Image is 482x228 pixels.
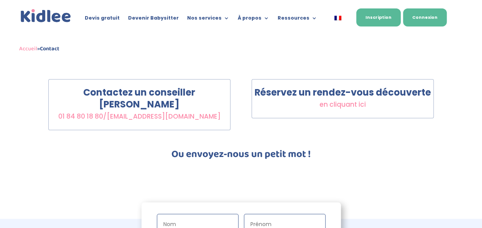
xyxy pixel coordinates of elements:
img: Français [334,16,341,20]
strong: Contactez un conseiller [PERSON_NAME] [83,86,195,111]
a: À propos [238,15,269,24]
a: Connexion [403,8,447,26]
a: Nos services [187,15,229,24]
a: Inscription [356,8,401,26]
span: en cliquant ici [319,100,366,109]
img: logo_kidlee_bleu [19,8,72,24]
a: [EMAIL_ADDRESS][DOMAIN_NAME] [107,112,220,121]
a: Devis gratuit [85,15,120,24]
a: 01 84 80 18 80 [58,112,103,121]
h3: Ou envoyez-nous un petit mot ! [48,149,434,163]
a: Accueil [19,44,37,53]
a: Kidlee Logo [19,8,72,24]
strong: Réservez un rendez-vous découverte [255,86,431,99]
span: / [58,112,220,121]
a: Ressources [278,15,317,24]
span: » [19,44,59,53]
a: Devenir Babysitter [128,15,179,24]
strong: Contact [40,44,59,53]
